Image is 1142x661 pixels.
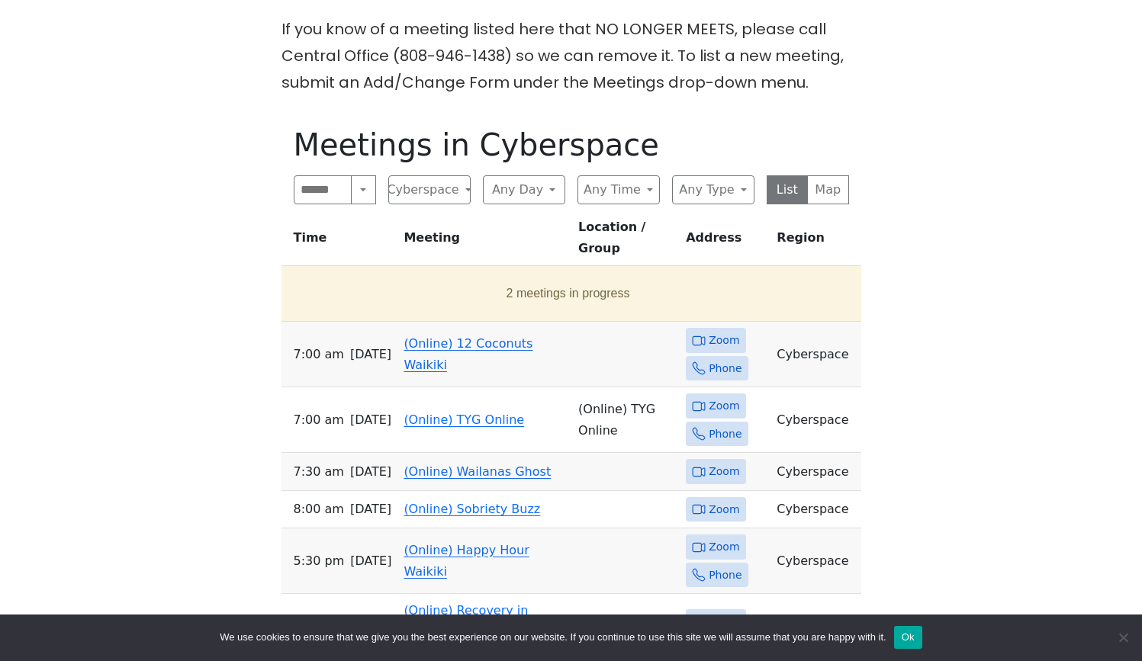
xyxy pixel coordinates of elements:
[770,594,861,650] td: Cyberspace
[288,272,849,315] button: 2 meetings in progress
[709,396,739,416] span: Zoom
[709,462,739,481] span: Zoom
[350,611,391,632] span: [DATE]
[294,461,344,483] span: 7:30 AM
[294,344,344,365] span: 7:00 AM
[404,603,532,639] a: (Online) Recovery in [GEOGRAPHIC_DATA]
[572,387,680,453] td: (Online) TYG Online
[770,453,861,491] td: Cyberspace
[709,612,739,631] span: Zoom
[294,127,849,163] h1: Meetings in Cyberspace
[770,217,861,266] th: Region
[404,464,551,479] a: (Online) Wailanas Ghost
[294,499,344,520] span: 8:00 AM
[577,175,660,204] button: Any Time
[404,543,529,579] a: (Online) Happy Hour Waikiki
[894,626,922,649] button: Ok
[294,175,352,204] input: Search
[350,461,391,483] span: [DATE]
[680,217,770,266] th: Address
[294,550,345,572] span: 5:30 PM
[404,502,540,516] a: (Online) Sobriety Buzz
[294,611,345,632] span: 9:00 PM
[709,425,741,444] span: Phone
[483,175,565,204] button: Any Day
[404,336,532,372] a: (Online) 12 Coconuts Waikiki
[770,387,861,453] td: Cyberspace
[770,322,861,387] td: Cyberspace
[350,550,391,572] span: [DATE]
[709,331,739,350] span: Zoom
[281,217,398,266] th: Time
[709,500,739,519] span: Zoom
[770,528,861,594] td: Cyberspace
[350,499,391,520] span: [DATE]
[220,630,886,645] span: We use cookies to ensure that we give you the best experience on our website. If you continue to ...
[388,175,471,204] button: Cyberspace
[281,16,861,96] p: If you know of a meeting listed here that NO LONGER MEETS, please call Central Office (808-946-14...
[767,175,809,204] button: List
[709,537,739,557] span: Zoom
[572,217,680,266] th: Location / Group
[709,566,741,585] span: Phone
[350,344,391,365] span: [DATE]
[351,175,375,204] button: Search
[294,409,344,431] span: 7:00 AM
[709,359,741,378] span: Phone
[672,175,754,204] button: Any Type
[770,491,861,529] td: Cyberspace
[397,217,572,266] th: Meeting
[807,175,849,204] button: Map
[350,409,391,431] span: [DATE]
[404,412,524,427] a: (Online) TYG Online
[1115,630,1131,645] span: No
